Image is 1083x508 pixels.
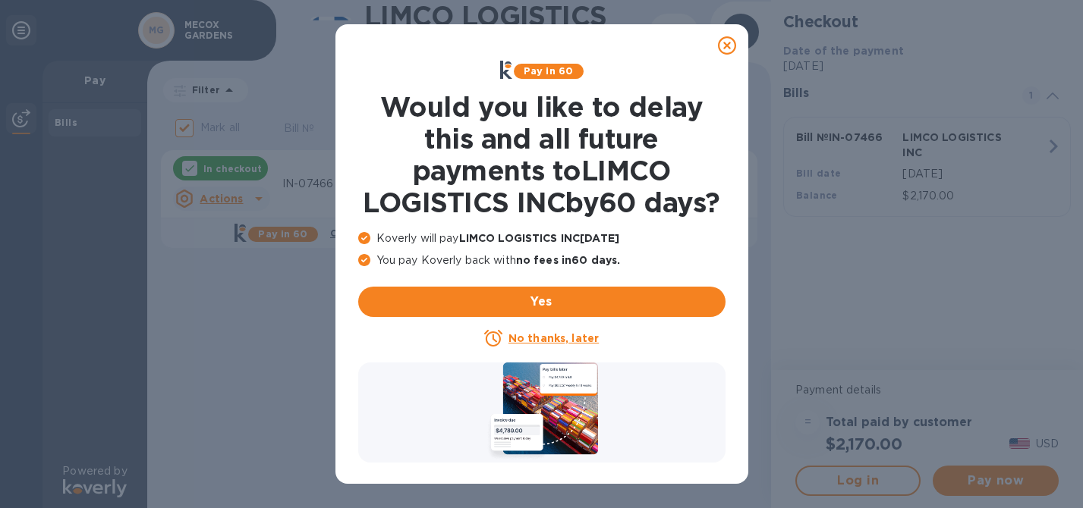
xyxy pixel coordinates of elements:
b: Pay in 60 [524,65,573,77]
b: no fees in 60 days . [516,254,620,266]
b: LIMCO LOGISTICS INC [DATE] [459,232,619,244]
p: You pay Koverly back with [358,252,726,268]
p: Koverly will pay [358,230,726,246]
span: Yes [370,293,713,311]
h1: Would you like to delay this and all future payments to LIMCO LOGISTICS INC by 60 days ? [358,91,726,218]
button: Yes [358,287,726,317]
u: No thanks, later [508,332,599,344]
